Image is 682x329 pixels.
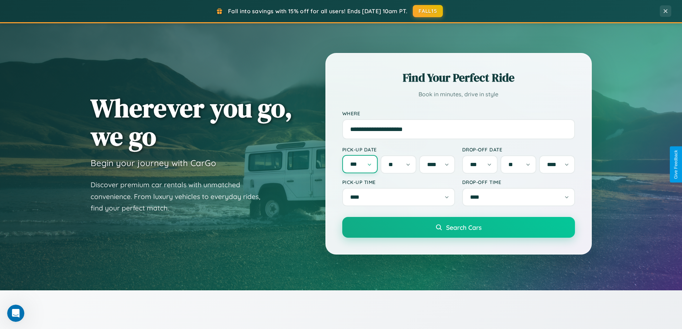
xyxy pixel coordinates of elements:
[342,70,575,86] h2: Find Your Perfect Ride
[462,179,575,185] label: Drop-off Time
[342,179,455,185] label: Pick-up Time
[342,217,575,238] button: Search Cars
[342,89,575,100] p: Book in minutes, drive in style
[342,146,455,153] label: Pick-up Date
[7,305,24,322] iframe: Intercom live chat
[91,94,292,150] h1: Wherever you go, we go
[228,8,407,15] span: Fall into savings with 15% off for all users! Ends [DATE] 10am PT.
[673,150,678,179] div: Give Feedback
[342,110,575,116] label: Where
[91,179,270,214] p: Discover premium car rentals with unmatched convenience. From luxury vehicles to everyday rides, ...
[462,146,575,153] label: Drop-off Date
[91,158,216,168] h3: Begin your journey with CarGo
[446,223,482,231] span: Search Cars
[413,5,443,17] button: FALL15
